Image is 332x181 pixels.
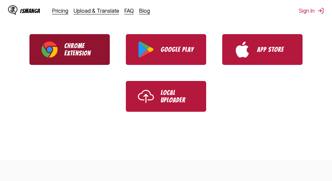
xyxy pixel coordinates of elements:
[126,34,206,65] a: Download IsManga from Google Play
[20,8,40,14] div: IsManga
[126,81,206,112] a: Use IsManga Local Uploader
[138,88,154,104] img: Upload icon
[317,7,324,14] img: Sign out
[74,7,119,14] a: Upload & Translate
[138,41,154,58] img: Google Play logo
[257,46,290,53] p: App Store
[139,7,150,14] a: Blog
[8,5,52,16] a: IsManga LogoIsManga
[29,34,110,65] a: Download IsManga Chrome Extension
[161,46,194,53] p: Google Play
[64,42,98,57] p: Chrome Extension
[52,7,68,14] a: Pricing
[161,89,194,104] p: Local Uploader
[234,41,250,58] img: App Store logo
[124,7,134,14] a: FAQ
[8,5,17,15] img: IsManga Logo
[222,34,303,65] a: Download IsManga from App Store
[299,7,324,14] button: Sign In
[41,41,58,58] img: Chrome logo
